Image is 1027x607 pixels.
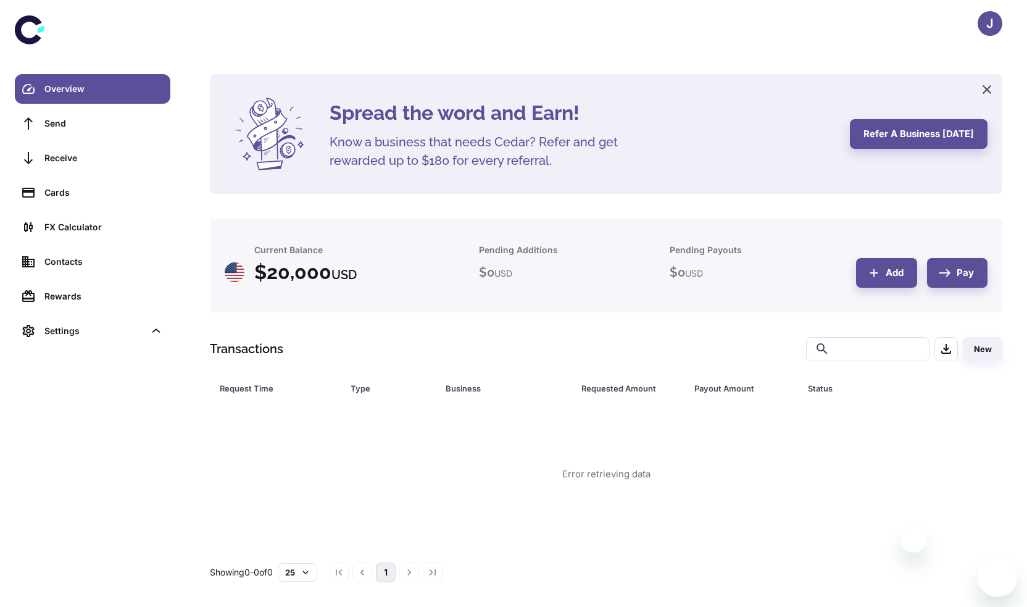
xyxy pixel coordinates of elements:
[808,380,936,397] div: Status
[330,133,638,170] h5: Know a business that needs Cedar? Refer and get rewarded up to $180 for every referral.
[670,243,742,257] h6: Pending Payouts
[351,380,415,397] div: Type
[479,243,558,257] h6: Pending Additions
[44,324,144,338] div: Settings
[15,74,170,104] a: Overview
[479,263,512,282] h5: $ 0
[694,380,792,397] span: Payout Amount
[963,337,1002,361] button: New
[44,186,163,199] div: Cards
[330,98,835,128] h4: Spread the word and Earn!
[978,11,1002,36] button: J
[327,563,444,582] nav: pagination navigation
[351,380,431,397] span: Type
[376,563,396,582] button: page 1
[220,380,336,397] span: Request Time
[15,109,170,138] a: Send
[562,467,651,482] div: Error retrieving data
[927,258,987,288] button: Pay
[15,143,170,173] a: Receive
[15,316,170,346] div: Settings
[581,380,663,397] div: Requested Amount
[210,340,283,358] h1: Transactions
[694,380,776,397] div: Payout Amount
[15,282,170,311] a: Rewards
[581,380,680,397] span: Requested Amount
[978,558,1017,597] iframe: Button to launch messaging window
[331,267,357,282] span: USD
[278,563,317,582] button: 25
[15,247,170,277] a: Contacts
[856,258,917,288] button: Add
[220,380,320,397] div: Request Time
[254,257,357,287] h4: $ 20,000
[44,117,163,130] div: Send
[685,268,703,278] span: USD
[44,82,163,96] div: Overview
[901,528,926,553] iframe: Close message
[44,290,163,303] div: Rewards
[44,220,163,234] div: FX Calculator
[15,178,170,207] a: Cards
[210,566,273,579] p: Showing 0-0 of 0
[850,119,987,149] button: Refer a business [DATE]
[494,268,512,278] span: USD
[254,243,323,257] h6: Current Balance
[670,263,703,282] h5: $ 0
[15,212,170,242] a: FX Calculator
[808,380,952,397] span: Status
[44,255,163,269] div: Contacts
[44,151,163,165] div: Receive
